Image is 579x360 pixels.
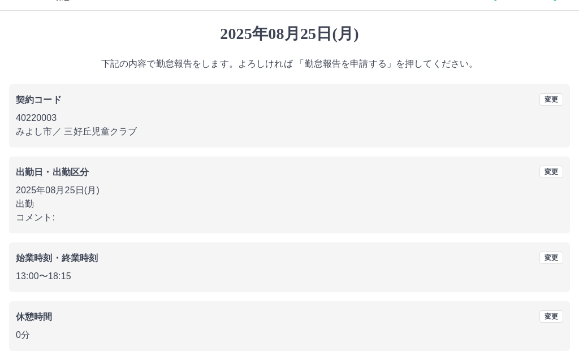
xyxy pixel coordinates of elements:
b: 契約コード [16,95,62,105]
b: 休憩時間 [16,312,53,322]
button: 変更 [539,166,563,178]
b: 出勤日・出勤区分 [16,167,89,177]
h1: 2025年08月25日(月) [9,24,570,44]
b: 始業時刻・終業時刻 [16,253,98,263]
p: 2025年08月25日(月) [16,184,563,197]
button: 変更 [539,251,563,264]
p: 出勤 [16,197,563,211]
p: コメント: [16,211,563,224]
p: 下記の内容で勤怠報告をします。よろしければ 「勤怠報告を申請する」を押してください。 [9,57,570,71]
p: 0分 [16,328,563,342]
button: 変更 [539,93,563,106]
p: 40220003 [16,111,563,125]
button: 変更 [539,310,563,323]
p: みよし市 ／ 三好丘児童クラブ [16,125,563,138]
p: 13:00 〜 18:15 [16,270,563,283]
